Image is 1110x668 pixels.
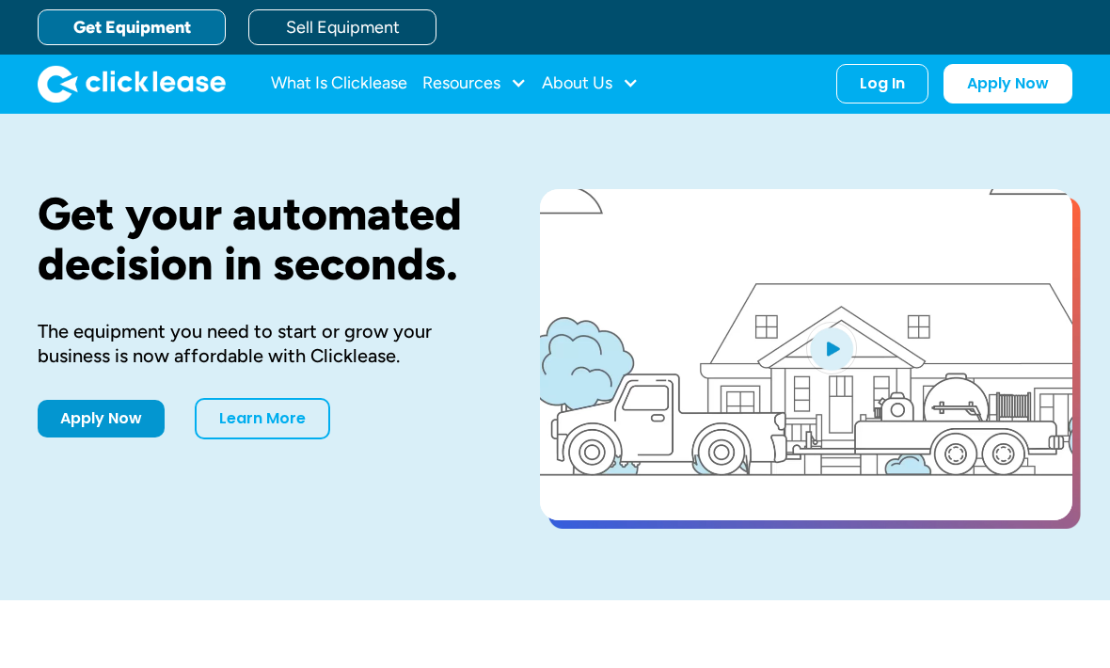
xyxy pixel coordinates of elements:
[422,65,527,103] div: Resources
[38,400,165,437] a: Apply Now
[860,74,905,93] div: Log In
[540,189,1072,520] a: open lightbox
[195,398,330,439] a: Learn More
[248,9,436,45] a: Sell Equipment
[542,65,639,103] div: About Us
[943,64,1072,103] a: Apply Now
[38,65,226,103] img: Clicklease logo
[38,9,226,45] a: Get Equipment
[38,319,480,368] div: The equipment you need to start or grow your business is now affordable with Clicklease.
[271,65,407,103] a: What Is Clicklease
[38,189,480,289] h1: Get your automated decision in seconds.
[806,322,857,374] img: Blue play button logo on a light blue circular background
[38,65,226,103] a: home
